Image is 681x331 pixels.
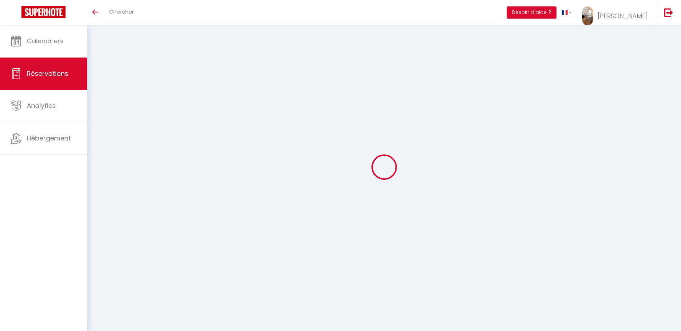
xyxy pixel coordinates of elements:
img: logout [664,8,673,17]
img: ... [582,6,593,25]
span: Analytics [27,101,56,110]
span: Hébergement [27,134,71,143]
span: Réservations [27,69,68,78]
span: [PERSON_NAME] [598,11,648,20]
span: Calendriers [27,36,64,45]
button: Besoin d'aide ? [507,6,556,19]
span: Chercher [109,8,134,15]
img: Super Booking [21,6,65,18]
